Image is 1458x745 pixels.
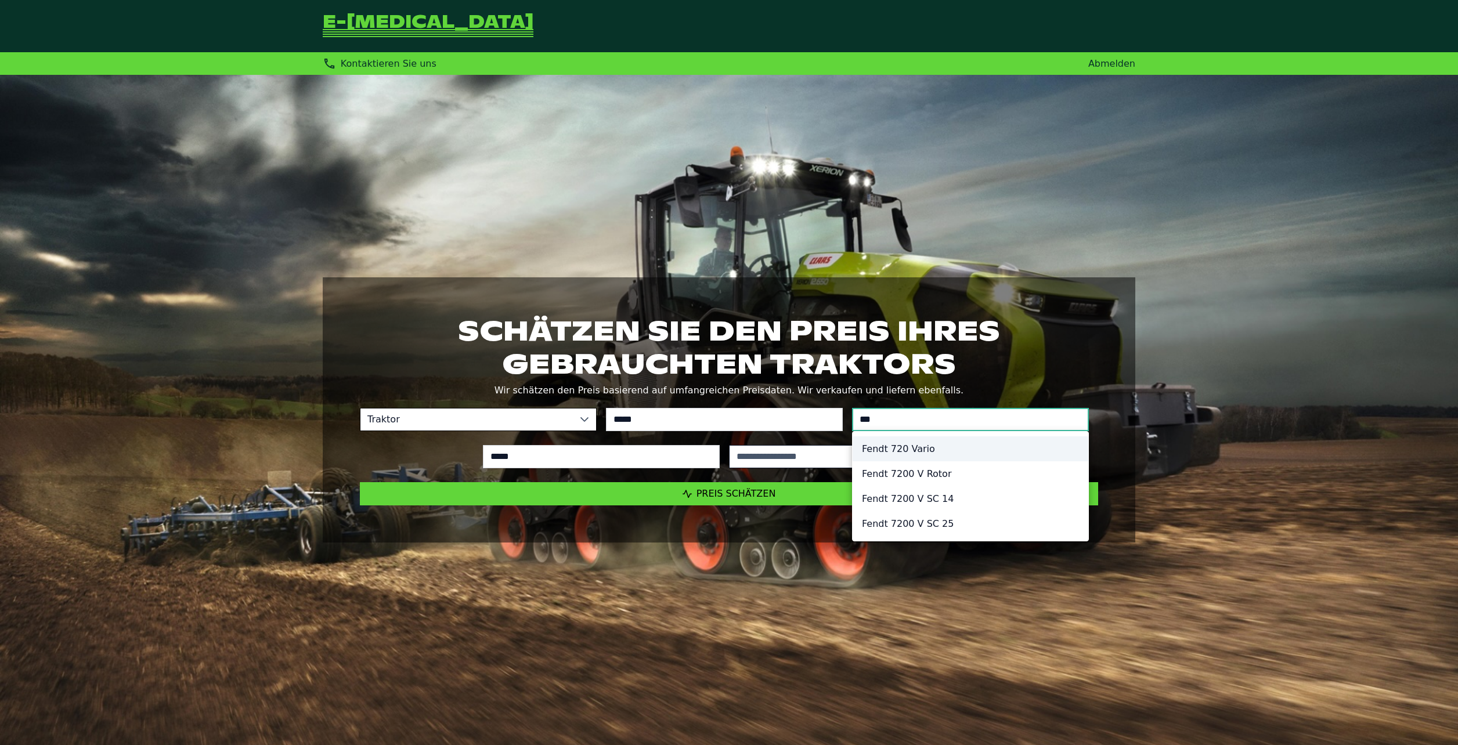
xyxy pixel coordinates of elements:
span: Preis schätzen [696,488,776,499]
span: Kontaktieren Sie uns [341,58,436,69]
li: Fendt 720 Vario [853,436,1088,461]
ul: Option List [853,432,1088,541]
a: Zurück zur Startseite [323,14,533,38]
li: Fendt 7200 V SC 14 [853,486,1088,511]
p: Wir schätzen den Preis basierend auf umfangreichen Preisdaten. Wir verkaufen und liefern ebenfalls. [360,382,1098,399]
li: Fendt 7200 V SC 25 [853,511,1088,536]
span: Traktor [360,408,573,431]
li: Fendt 7200 V Rotor [853,461,1088,486]
button: Preis schätzen [360,482,1098,505]
a: Abmelden [1088,58,1135,69]
div: Kontaktieren Sie uns [323,57,436,70]
h1: Schätzen Sie den Preis Ihres gebrauchten Traktors [360,314,1098,379]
